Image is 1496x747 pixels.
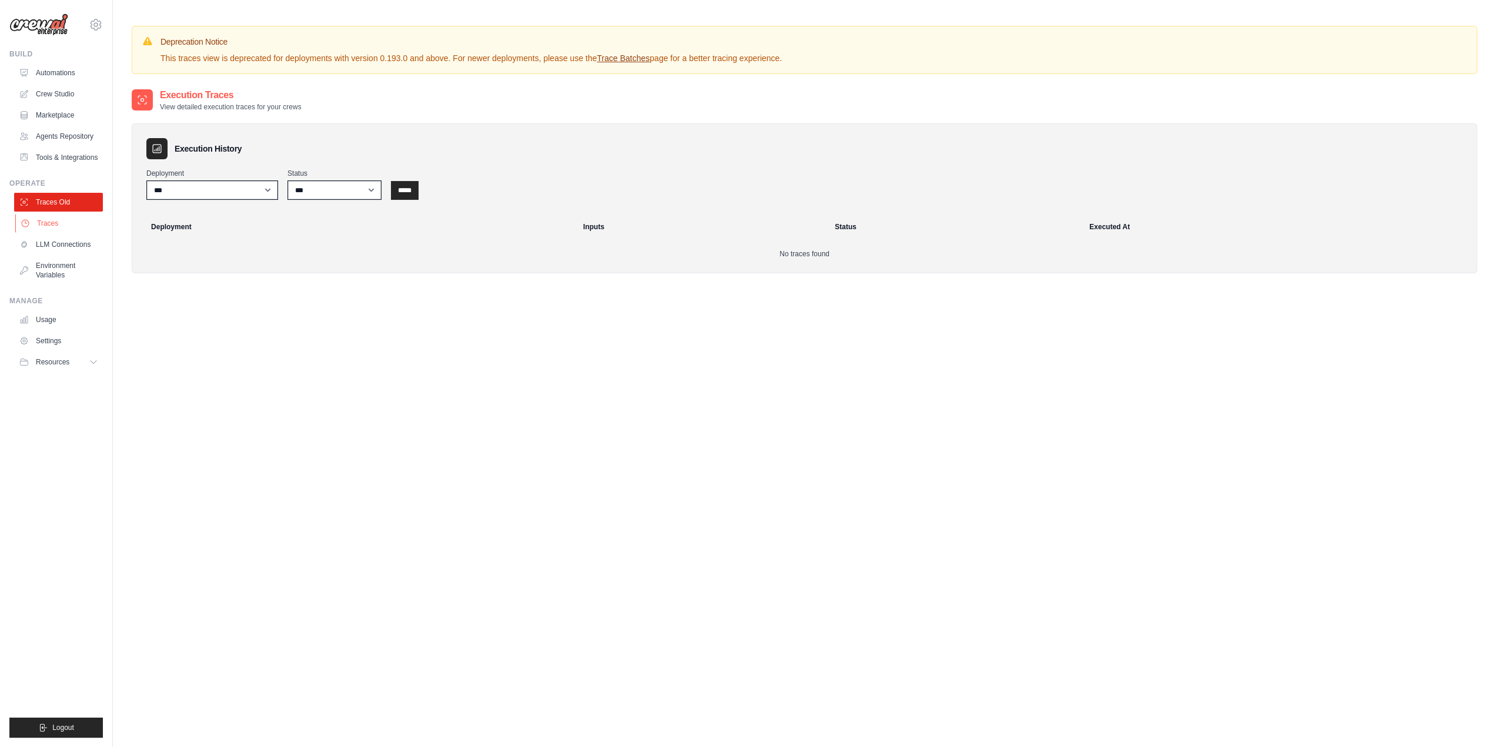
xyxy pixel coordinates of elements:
[14,235,103,254] a: LLM Connections
[9,718,103,738] button: Logout
[9,49,103,59] div: Build
[160,36,782,48] h3: Deprecation Notice
[1082,214,1472,240] th: Executed At
[14,353,103,371] button: Resources
[14,310,103,329] a: Usage
[14,193,103,212] a: Traces Old
[14,127,103,146] a: Agents Repository
[15,214,104,233] a: Traces
[137,214,576,240] th: Deployment
[36,357,69,367] span: Resources
[14,85,103,103] a: Crew Studio
[9,14,68,36] img: Logo
[9,179,103,188] div: Operate
[828,214,1082,240] th: Status
[14,148,103,167] a: Tools & Integrations
[160,102,302,112] p: View detailed execution traces for your crews
[146,249,1462,259] p: No traces found
[287,169,381,178] label: Status
[597,53,650,63] a: Trace Batches
[9,296,103,306] div: Manage
[14,106,103,125] a: Marketplace
[160,88,302,102] h2: Execution Traces
[14,256,103,284] a: Environment Variables
[146,169,278,178] label: Deployment
[14,331,103,350] a: Settings
[14,63,103,82] a: Automations
[175,143,242,155] h3: Execution History
[52,723,74,732] span: Logout
[160,52,782,64] p: This traces view is deprecated for deployments with version 0.193.0 and above. For newer deployme...
[576,214,828,240] th: Inputs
